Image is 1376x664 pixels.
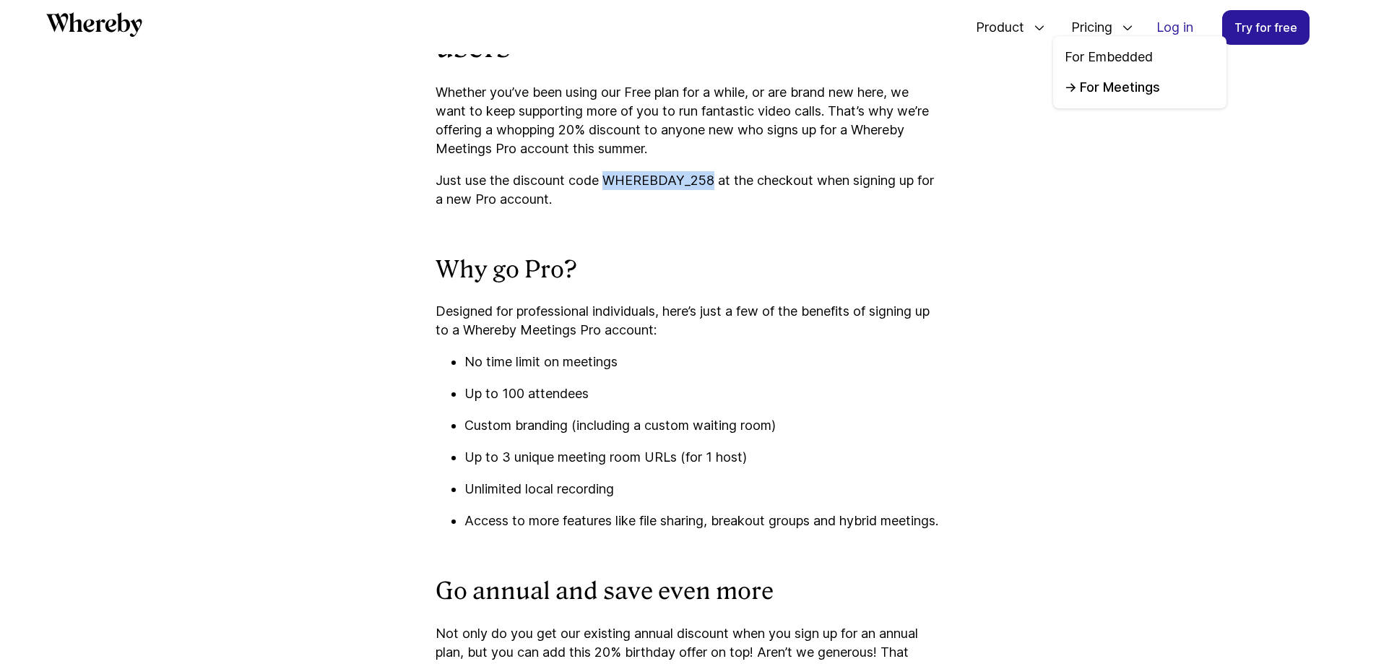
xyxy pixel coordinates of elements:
p: No time limit on meetings [464,353,941,371]
span: Pricing [1057,4,1116,51]
a: Whereby [46,12,142,42]
h3: Go annual and save even more [436,577,941,607]
span: Product [961,4,1028,51]
p: Just use the discount code WHEREBDAY_258 at the checkout when signing up for a new Pro account. [436,171,941,209]
p: Unlimited local recording [464,480,941,499]
a: Try for free [1222,10,1310,45]
p: Access to more features like file sharing, breakout groups and hybrid meetings. [464,512,941,530]
p: Custom branding (including a custom waiting room) [464,416,941,435]
a: For Meetings [1065,78,1215,97]
a: Log in [1145,11,1205,44]
p: Up to 100 attendees [464,384,941,403]
a: For Embedded [1065,48,1215,66]
p: Up to 3 unique meeting room URLs (for 1 host) [464,448,941,467]
svg: Whereby [46,12,142,37]
p: Designed for professional individuals, here’s just a few of the benefits of signing up to a Where... [436,302,941,340]
p: Whether you’ve been using our Free plan for a while, or are brand new here, we want to keep suppo... [436,83,941,158]
h3: Why go Pro? [436,255,941,285]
